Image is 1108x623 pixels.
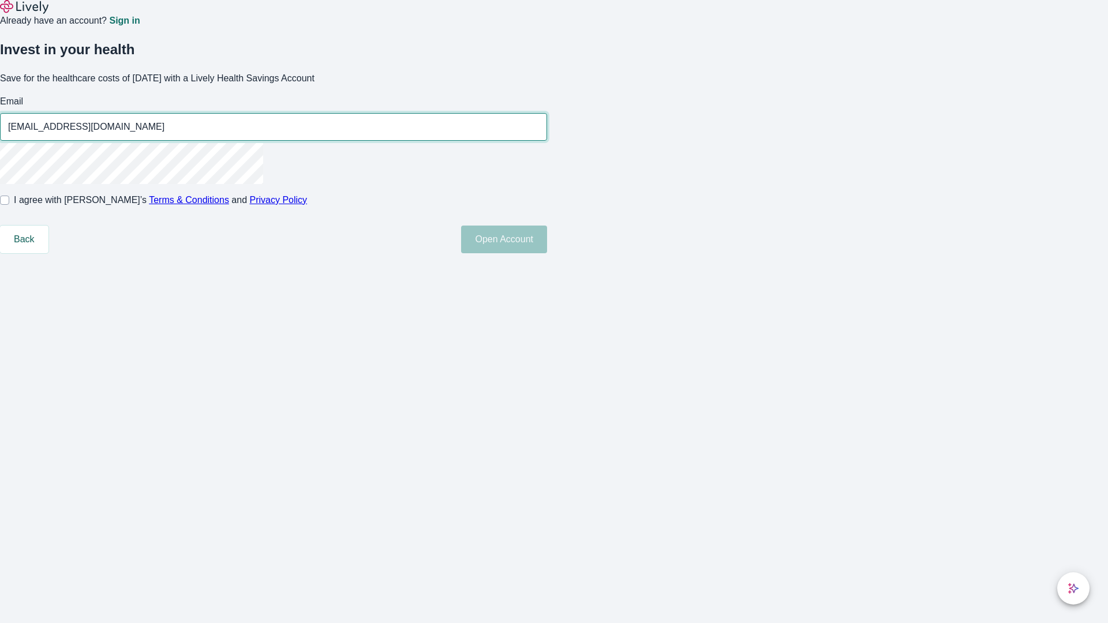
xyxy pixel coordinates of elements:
[250,195,308,205] a: Privacy Policy
[1057,572,1090,605] button: chat
[149,195,229,205] a: Terms & Conditions
[14,193,307,207] span: I agree with [PERSON_NAME]’s and
[1068,583,1079,594] svg: Lively AI Assistant
[109,16,140,25] a: Sign in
